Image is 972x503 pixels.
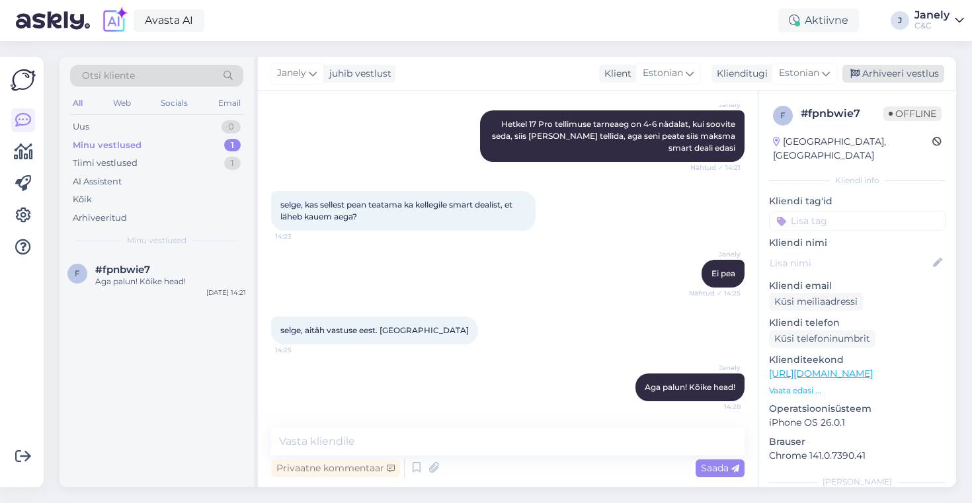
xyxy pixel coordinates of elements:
div: [PERSON_NAME] [769,476,946,488]
span: #fpnbwie7 [95,264,150,276]
div: Socials [158,95,190,112]
p: Kliendi nimi [769,236,946,250]
p: Kliendi telefon [769,316,946,330]
span: 14:23 [275,231,325,241]
img: explore-ai [101,7,128,34]
span: 14:28 [691,402,741,412]
span: Minu vestlused [127,235,186,247]
div: Tiimi vestlused [73,157,138,170]
div: Klient [599,67,631,81]
span: Aga palun! Kõike head! [645,382,735,392]
a: Avasta AI [134,9,204,32]
input: Lisa nimi [770,256,930,270]
div: [DATE] 14:21 [206,288,246,297]
span: Offline [883,106,942,121]
div: Privaatne kommentaar [271,459,400,477]
div: Arhiveeri vestlus [842,65,944,83]
div: Arhiveeritud [73,212,127,225]
span: selge, kas sellest pean teatama ka kellegile smart dealist, et läheb kauem aega? [280,200,514,221]
div: J [891,11,909,30]
div: Küsi meiliaadressi [769,293,863,311]
p: iPhone OS 26.0.1 [769,416,946,430]
div: 1 [224,139,241,152]
span: Nähtud ✓ 14:21 [690,163,741,173]
span: Nähtud ✓ 14:25 [689,288,741,298]
div: Minu vestlused [73,139,142,152]
span: Hetkel 17 Pro tellimuse tarneaeg on 4-6 nädalat, kui soovite seda, siis [PERSON_NAME] tellida, ag... [492,119,737,153]
span: Otsi kliente [82,69,135,83]
div: # fpnbwie7 [801,106,883,122]
div: Klienditugi [711,67,768,81]
p: Kliendi tag'id [769,194,946,208]
span: Janely [277,66,306,81]
span: Estonian [643,66,683,81]
span: Estonian [779,66,819,81]
p: Chrome 141.0.7390.41 [769,449,946,463]
div: Kõik [73,193,92,206]
img: Askly Logo [11,67,36,93]
input: Lisa tag [769,211,946,231]
div: Uus [73,120,89,134]
div: Janely [914,10,950,20]
div: Aktiivne [778,9,859,32]
span: 14:25 [275,345,325,355]
p: Kliendi email [769,279,946,293]
p: Klienditeekond [769,353,946,367]
a: JanelyC&C [914,10,964,31]
span: Janely [691,363,741,373]
a: [URL][DOMAIN_NAME] [769,368,873,379]
p: Operatsioonisüsteem [769,402,946,416]
p: Brauser [769,435,946,449]
div: Web [110,95,134,112]
p: Vaata edasi ... [769,385,946,397]
div: AI Assistent [73,175,122,188]
div: C&C [914,20,950,31]
span: Saada [701,462,739,474]
div: Aga palun! Kõike head! [95,276,246,288]
span: Janely [691,100,741,110]
span: f [75,268,80,278]
div: All [70,95,85,112]
div: Küsi telefoninumbrit [769,330,875,348]
div: juhib vestlust [324,67,391,81]
div: 1 [224,157,241,170]
div: Email [216,95,243,112]
div: 0 [222,120,241,134]
span: selge, aitäh vastuse eest. [GEOGRAPHIC_DATA] [280,325,469,335]
span: f [780,110,786,120]
span: Janely [691,249,741,259]
div: Kliendi info [769,174,946,186]
div: [GEOGRAPHIC_DATA], [GEOGRAPHIC_DATA] [773,135,932,163]
span: Ei pea [711,268,735,278]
